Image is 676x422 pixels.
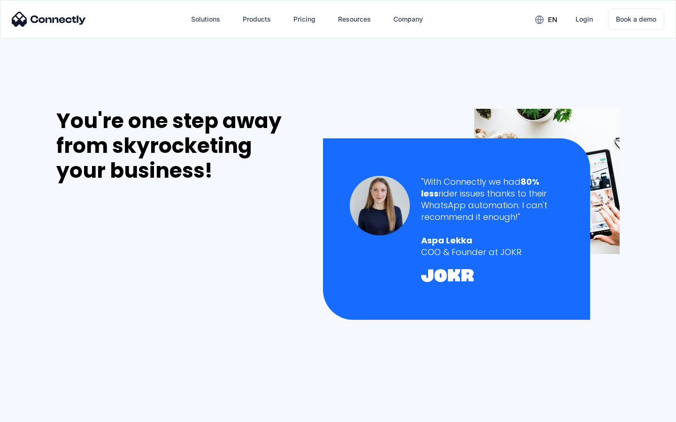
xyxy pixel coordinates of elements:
[608,8,664,30] a: Book a demo
[243,13,271,26] div: Products
[293,13,315,26] div: Pricing
[56,109,303,183] div: You're one step away from skyrocketing your business!
[576,13,593,26] div: Login
[421,234,472,246] strong: Aspa Lekka
[548,13,557,26] div: en
[12,12,86,27] img: Connectly Logo
[421,246,563,258] div: COO & Founder at JOKR
[330,8,378,30] div: Resources
[184,8,228,30] div: Solutions
[9,406,56,419] aside: Language selected: English
[568,8,600,30] a: Login
[235,8,278,30] div: Products
[421,176,563,223] div: "With Connectly we had rider issues thanks to their WhatsApp automation. I can't recommend it eno...
[19,406,56,419] ul: Language list
[191,13,220,26] div: Solutions
[286,8,323,30] a: Pricing
[393,13,423,26] div: Company
[528,12,564,26] div: en
[386,8,430,30] div: Company
[338,13,371,26] div: Resources
[56,194,197,409] iframe: Form 0
[421,176,539,199] strong: 80% less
